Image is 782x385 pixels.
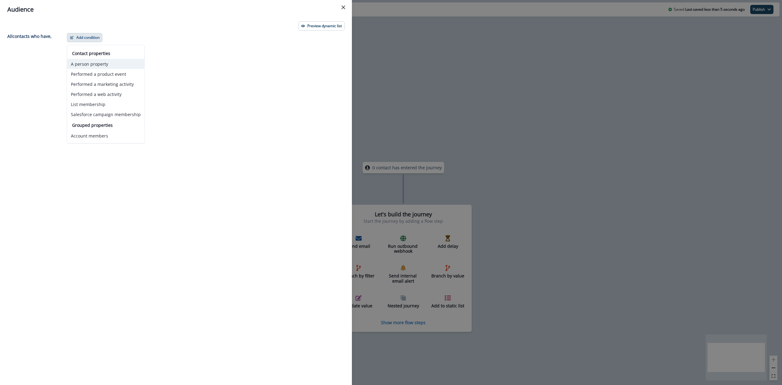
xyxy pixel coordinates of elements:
[67,33,102,42] button: Add condition
[67,59,144,69] button: A person property
[72,122,140,128] p: Grouped properties
[67,131,144,141] button: Account members
[7,33,52,39] p: All contact s who have,
[67,109,144,119] button: Salesforce campaign membership
[72,50,140,57] p: Contact properties
[67,79,144,89] button: Performed a marketing activity
[67,89,144,99] button: Performed a web activity
[298,21,345,31] button: Preview dynamic list
[7,5,345,14] div: Audience
[67,69,144,79] button: Performed a product event
[67,99,144,109] button: List membership
[338,2,348,12] button: Close
[307,24,342,28] p: Preview dynamic list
